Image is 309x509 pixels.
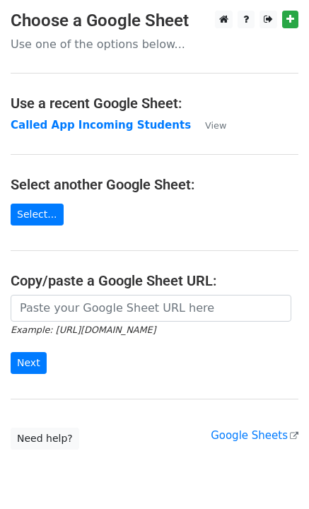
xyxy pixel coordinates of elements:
[11,119,191,131] a: Called App Incoming Students
[11,272,298,289] h4: Copy/paste a Google Sheet URL:
[11,352,47,374] input: Next
[205,120,226,131] small: View
[191,119,226,131] a: View
[11,11,298,31] h3: Choose a Google Sheet
[11,95,298,112] h4: Use a recent Google Sheet:
[11,176,298,193] h4: Select another Google Sheet:
[11,324,156,335] small: Example: [URL][DOMAIN_NAME]
[211,429,298,442] a: Google Sheets
[11,204,64,226] a: Select...
[11,295,291,322] input: Paste your Google Sheet URL here
[11,37,298,52] p: Use one of the options below...
[11,428,79,450] a: Need help?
